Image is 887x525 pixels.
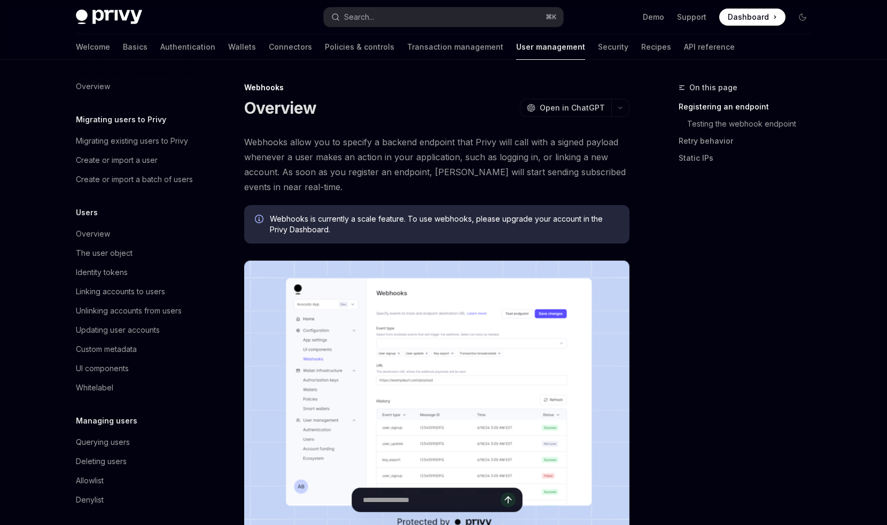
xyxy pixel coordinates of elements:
a: Overview [67,77,204,96]
div: Create or import a batch of users [76,173,193,186]
a: Authentication [160,34,215,60]
a: Updating user accounts [67,320,204,340]
button: Search...⌘K [324,7,563,27]
div: Linking accounts to users [76,285,165,298]
a: Recipes [641,34,671,60]
h5: Managing users [76,414,137,427]
button: Open in ChatGPT [520,99,611,117]
div: Denylist [76,493,104,506]
h5: Migrating users to Privy [76,113,166,126]
h5: Users [76,206,98,219]
a: Denylist [67,490,204,510]
span: ⌘ K [546,13,557,21]
a: Welcome [76,34,110,60]
a: Connectors [269,34,312,60]
span: On this page [689,81,737,94]
a: Linking accounts to users [67,282,204,301]
a: API reference [684,34,735,60]
button: Send message [501,492,516,507]
a: Deleting users [67,452,204,471]
a: Identity tokens [67,263,204,282]
a: Migrating existing users to Privy [67,131,204,151]
span: Dashboard [728,12,769,22]
a: Dashboard [719,9,785,26]
div: Whitelabel [76,381,113,394]
a: Allowlist [67,471,204,490]
span: Webhooks is currently a scale feature. To use webhooks, please upgrade your account in the Privy ... [270,214,619,235]
a: Overview [67,224,204,244]
div: Migrating existing users to Privy [76,135,188,147]
a: Basics [123,34,147,60]
a: Support [677,12,706,22]
div: Updating user accounts [76,324,160,336]
a: Retry behavior [679,132,820,150]
div: The user object [76,247,133,260]
div: Webhooks [244,82,629,93]
div: Create or import a user [76,154,158,167]
a: Security [598,34,628,60]
div: Search... [344,11,374,23]
a: Policies & controls [325,34,394,60]
a: Transaction management [407,34,503,60]
div: Custom metadata [76,343,137,356]
a: UI components [67,359,204,378]
div: Unlinking accounts from users [76,304,182,317]
a: Demo [643,12,664,22]
span: Open in ChatGPT [540,103,605,113]
svg: Info [255,215,266,225]
a: Whitelabel [67,378,204,397]
div: Deleting users [76,455,127,468]
a: Static IPs [679,150,820,167]
div: Identity tokens [76,266,128,279]
a: Wallets [228,34,256,60]
h1: Overview [244,98,316,117]
a: Querying users [67,433,204,452]
img: dark logo [76,10,142,25]
a: Create or import a user [67,151,204,170]
button: Toggle dark mode [794,9,811,26]
a: Unlinking accounts from users [67,301,204,320]
a: Custom metadata [67,340,204,359]
a: Registering an endpoint [679,98,820,115]
div: Allowlist [76,474,104,487]
div: Overview [76,80,110,93]
div: Overview [76,228,110,240]
a: Testing the webhook endpoint [687,115,820,132]
span: Webhooks allow you to specify a backend endpoint that Privy will call with a signed payload whene... [244,135,629,194]
a: Create or import a batch of users [67,170,204,189]
a: User management [516,34,585,60]
div: Querying users [76,436,130,449]
a: The user object [67,244,204,263]
div: UI components [76,362,129,375]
